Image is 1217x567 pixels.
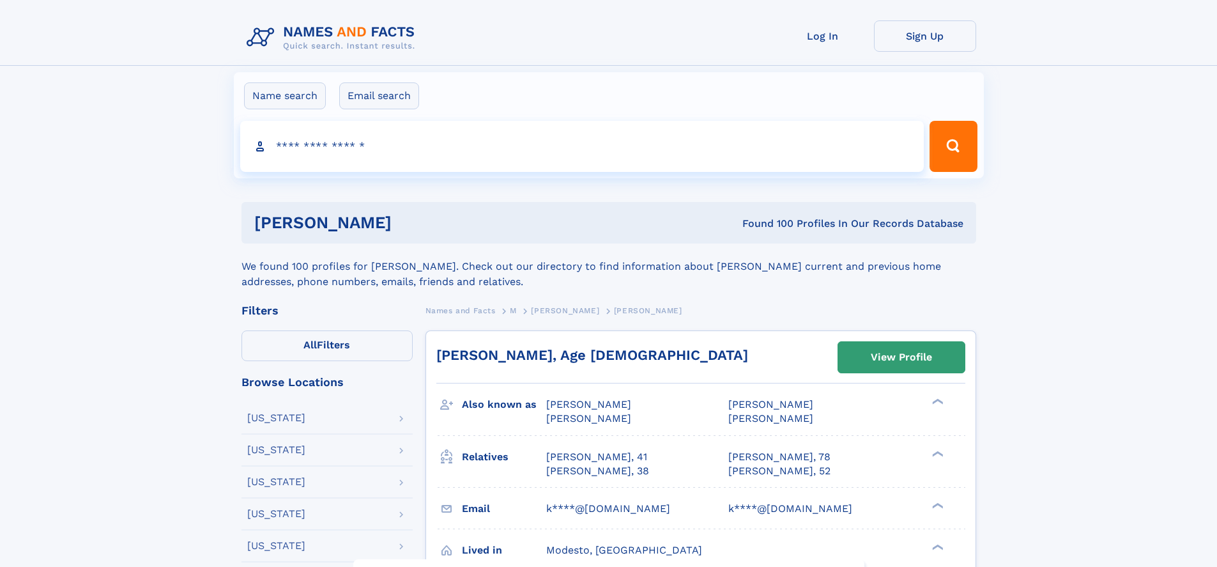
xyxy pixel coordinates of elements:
[531,302,599,318] a: [PERSON_NAME]
[303,339,317,351] span: All
[241,377,413,388] div: Browse Locations
[929,398,944,406] div: ❯
[838,342,965,373] a: View Profile
[546,412,631,424] span: [PERSON_NAME]
[546,544,702,556] span: Modesto, [GEOGRAPHIC_DATA]
[531,306,599,315] span: [PERSON_NAME]
[241,330,413,361] label: Filters
[772,20,874,52] a: Log In
[567,217,963,231] div: Found 100 Profiles In Our Records Database
[462,394,546,416] h3: Also known as
[247,541,305,551] div: [US_STATE]
[247,477,305,487] div: [US_STATE]
[436,347,748,363] a: [PERSON_NAME], Age [DEMOGRAPHIC_DATA]
[728,412,813,424] span: [PERSON_NAME]
[462,446,546,468] h3: Relatives
[929,449,944,458] div: ❯
[510,306,517,315] span: M
[462,540,546,561] h3: Lived in
[339,82,419,109] label: Email search
[241,244,976,290] div: We found 100 profiles for [PERSON_NAME]. Check out our directory to find information about [PERSO...
[614,306,682,315] span: [PERSON_NAME]
[929,543,944,551] div: ❯
[546,464,649,478] a: [PERSON_NAME], 38
[871,343,932,372] div: View Profile
[241,20,425,55] img: Logo Names and Facts
[930,121,977,172] button: Search Button
[546,450,647,464] a: [PERSON_NAME], 41
[244,82,326,109] label: Name search
[247,445,305,455] div: [US_STATE]
[240,121,924,172] input: search input
[510,302,517,318] a: M
[929,501,944,509] div: ❯
[874,20,976,52] a: Sign Up
[247,509,305,519] div: [US_STATE]
[728,464,830,478] a: [PERSON_NAME], 52
[728,450,830,464] a: [PERSON_NAME], 78
[462,498,546,520] h3: Email
[728,398,813,410] span: [PERSON_NAME]
[247,413,305,423] div: [US_STATE]
[425,302,496,318] a: Names and Facts
[254,215,567,231] h1: [PERSON_NAME]
[241,305,413,316] div: Filters
[546,398,631,410] span: [PERSON_NAME]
